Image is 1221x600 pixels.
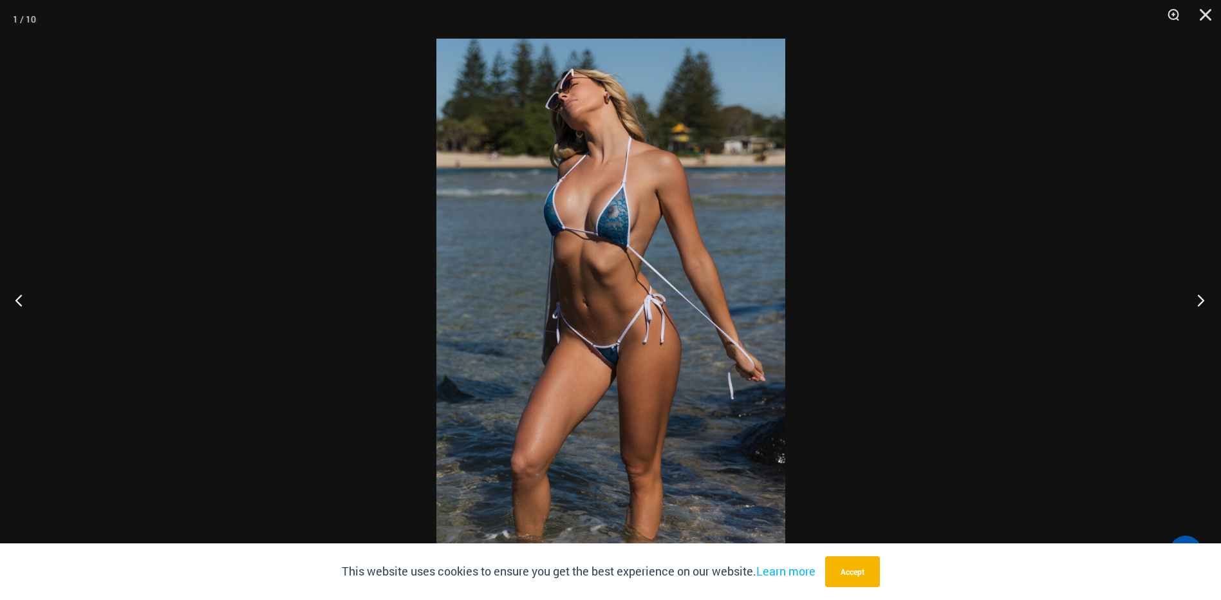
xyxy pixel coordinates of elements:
button: Next [1173,268,1221,332]
a: Learn more [756,563,816,579]
button: Accept [825,556,880,587]
img: Waves Breaking Ocean 312 Top 456 Bottom 08 [436,39,785,561]
div: 1 / 10 [13,10,36,29]
p: This website uses cookies to ensure you get the best experience on our website. [342,562,816,581]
